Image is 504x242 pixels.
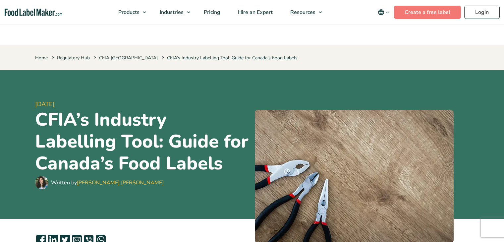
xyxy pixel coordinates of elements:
h1: CFIA’s Industry Labelling Tool: Guide for Canada’s Food Labels [35,109,250,174]
span: Hire an Expert [236,9,273,16]
a: [PERSON_NAME] [PERSON_NAME] [77,179,164,186]
a: CFIA [GEOGRAPHIC_DATA] [99,55,158,61]
a: Login [464,6,500,19]
img: Maria Abi Hanna - Food Label Maker [35,176,48,189]
a: Create a free label [394,6,461,19]
span: Industries [158,9,184,16]
div: Written by [51,179,164,187]
span: CFIA’s Industry Labelling Tool: Guide for Canada’s Food Labels [161,55,298,61]
span: [DATE] [35,100,250,109]
span: Products [116,9,140,16]
a: Regulatory Hub [57,55,90,61]
a: Home [35,55,48,61]
span: Resources [288,9,316,16]
span: Pricing [202,9,221,16]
